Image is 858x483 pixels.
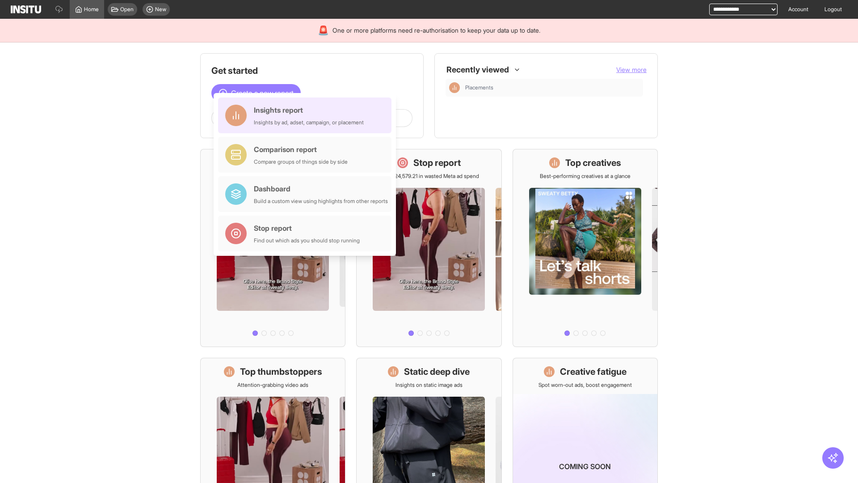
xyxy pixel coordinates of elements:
span: New [155,6,166,13]
div: Build a custom view using highlights from other reports [254,198,388,205]
div: Comparison report [254,144,348,155]
img: Logo [11,5,41,13]
span: Placements [465,84,639,91]
div: Insights [449,82,460,93]
h1: Static deep dive [404,365,470,378]
div: 🚨 [318,24,329,37]
p: Save £24,579.21 in wasted Meta ad spend [379,173,479,180]
div: Dashboard [254,183,388,194]
span: Home [84,6,99,13]
button: View more [616,65,647,74]
p: Attention-grabbing video ads [237,381,308,389]
button: Create a new report [211,84,301,102]
a: Stop reportSave £24,579.21 in wasted Meta ad spend [356,149,501,347]
a: What's live nowSee all active ads instantly [200,149,345,347]
span: One or more platforms need re-authorisation to keep your data up to date. [332,26,540,35]
div: Compare groups of things side by side [254,158,348,165]
div: Insights report [254,105,364,115]
p: Insights on static image ads [395,381,463,389]
div: Insights by ad, adset, campaign, or placement [254,119,364,126]
span: Open [120,6,134,13]
h1: Stop report [413,157,461,169]
span: Placements [465,84,493,91]
a: Top creativesBest-performing creatives at a glance [513,149,658,347]
h1: Top creatives [565,157,621,169]
h1: Top thumbstoppers [240,365,322,378]
span: Create a new report [231,88,294,98]
div: Find out which ads you should stop running [254,237,360,244]
p: Best-performing creatives at a glance [540,173,631,180]
div: Stop report [254,223,360,233]
span: View more [616,66,647,73]
h1: Get started [211,64,412,77]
